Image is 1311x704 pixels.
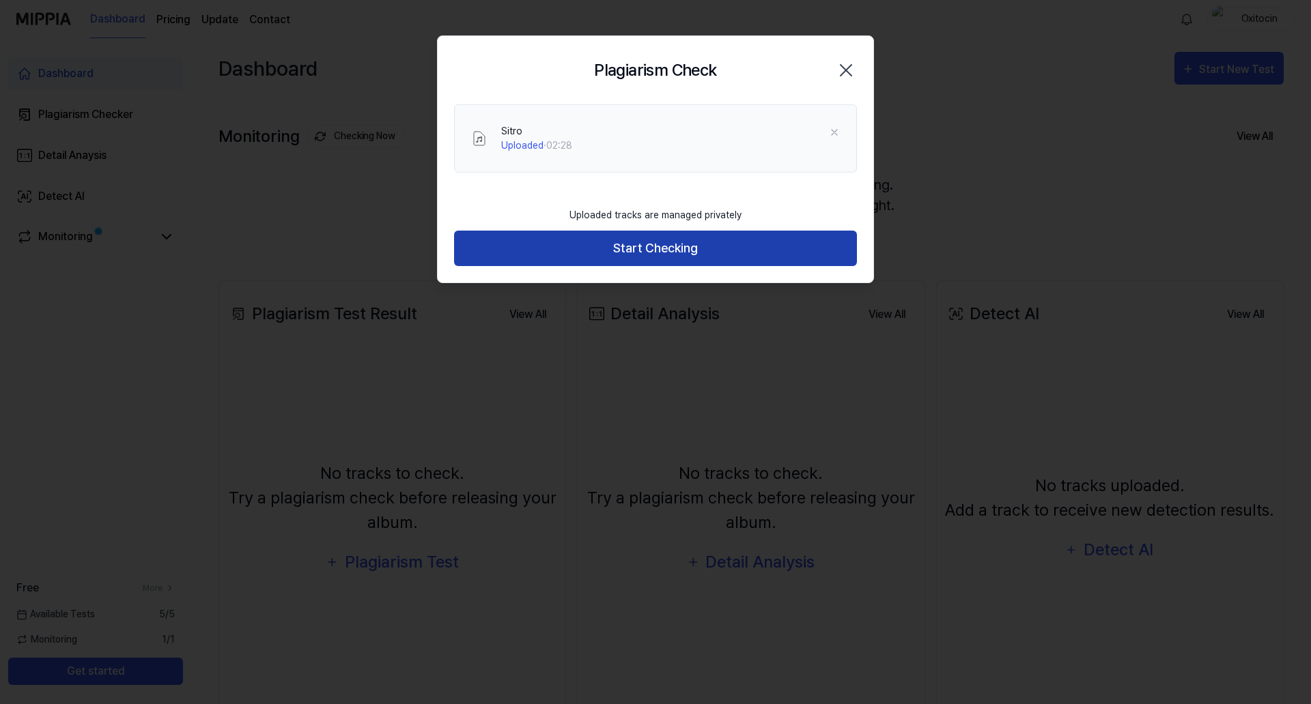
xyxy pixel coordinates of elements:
[454,231,857,267] button: Start Checking
[501,138,572,153] div: · 02:28
[594,58,716,83] h2: Plagiarism Check
[561,200,750,231] div: Uploaded tracks are managed privately
[501,124,572,138] div: Sitro
[471,130,488,147] img: File Select
[501,140,544,151] span: Uploaded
